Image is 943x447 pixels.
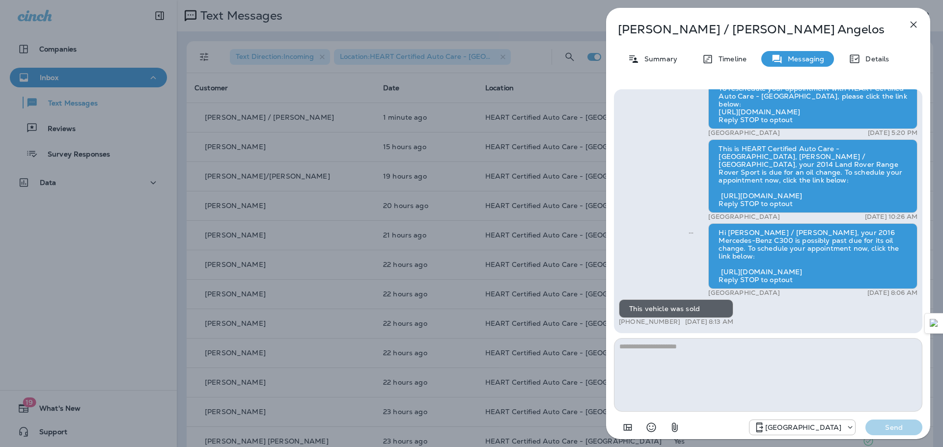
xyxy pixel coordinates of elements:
div: This is HEART Certified Auto Care - [GEOGRAPHIC_DATA], [PERSON_NAME] / [GEOGRAPHIC_DATA], your 20... [708,139,917,213]
p: [GEOGRAPHIC_DATA] [765,423,841,431]
p: [DATE] 8:06 AM [867,289,917,297]
img: Detect Auto [930,319,939,328]
p: [DATE] 5:20 PM [868,129,917,137]
p: [DATE] 8:13 AM [685,318,733,326]
div: +1 (847) 262-3704 [749,421,855,433]
div: Hi [PERSON_NAME] / [PERSON_NAME], your 2016 Mercedes-Benz C300 is possibly past due for its oil c... [708,223,917,289]
p: Messaging [783,55,824,63]
span: Sent [689,228,693,237]
p: [GEOGRAPHIC_DATA] [708,289,779,297]
p: Summary [639,55,677,63]
p: Details [860,55,889,63]
p: [PERSON_NAME] / [PERSON_NAME] Angelos [618,23,886,36]
div: This vehicle was sold [619,299,733,318]
p: [PHONE_NUMBER] [619,318,680,326]
p: [GEOGRAPHIC_DATA] [708,213,779,221]
p: Timeline [714,55,747,63]
p: [GEOGRAPHIC_DATA] [708,129,779,137]
p: [DATE] 10:26 AM [865,213,917,221]
div: To reschedule your appointment with HEART Certified Auto Care - [GEOGRAPHIC_DATA], please click t... [708,79,917,129]
button: Select an emoji [641,418,661,437]
button: Add in a premade template [618,418,638,437]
